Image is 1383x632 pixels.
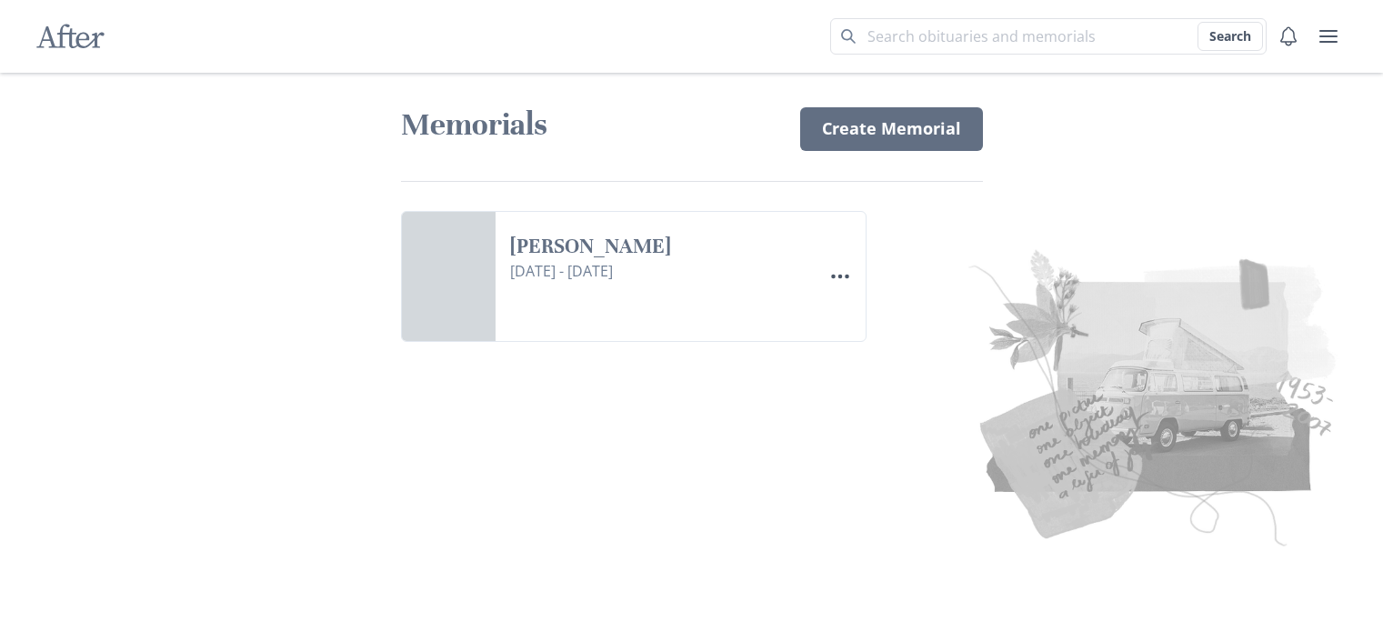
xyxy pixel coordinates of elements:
button: Options [822,258,858,295]
img: Collage of old pictures and notes [656,237,1348,554]
h1: Memorials [401,105,778,145]
button: Notifications [1270,18,1307,55]
a: [PERSON_NAME] [510,234,807,260]
button: Search [1198,22,1263,51]
a: Create Memorial [800,107,983,151]
input: Search term [830,18,1267,55]
button: user menu [1310,18,1347,55]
